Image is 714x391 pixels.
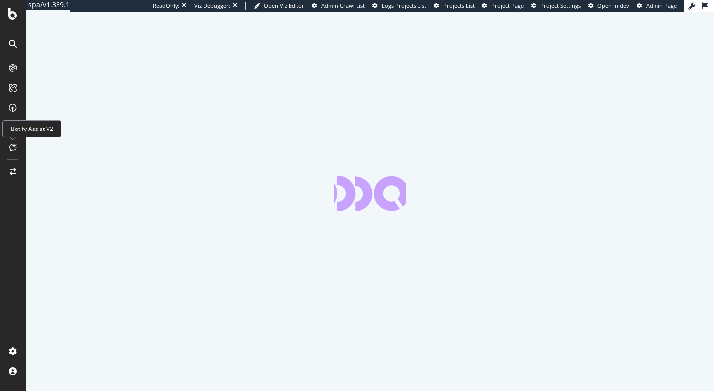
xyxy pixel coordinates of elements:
div: animation [334,176,406,211]
a: Admin Crawl List [312,2,365,10]
a: Project Page [482,2,524,10]
span: Admin Page [646,2,677,9]
span: Logs Projects List [382,2,426,9]
div: Viz Debugger: [194,2,230,10]
div: ReadOnly: [153,2,179,10]
span: Projects List [443,2,475,9]
a: Projects List [434,2,475,10]
span: Open Viz Editor [264,2,304,9]
span: Project Page [491,2,524,9]
a: Open Viz Editor [254,2,304,10]
span: Open in dev [597,2,629,9]
a: Project Settings [531,2,581,10]
div: Botify Assist V2 [2,120,61,137]
a: Admin Page [637,2,677,10]
span: Admin Crawl List [321,2,365,9]
a: Open in dev [588,2,629,10]
a: Logs Projects List [372,2,426,10]
span: Project Settings [540,2,581,9]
